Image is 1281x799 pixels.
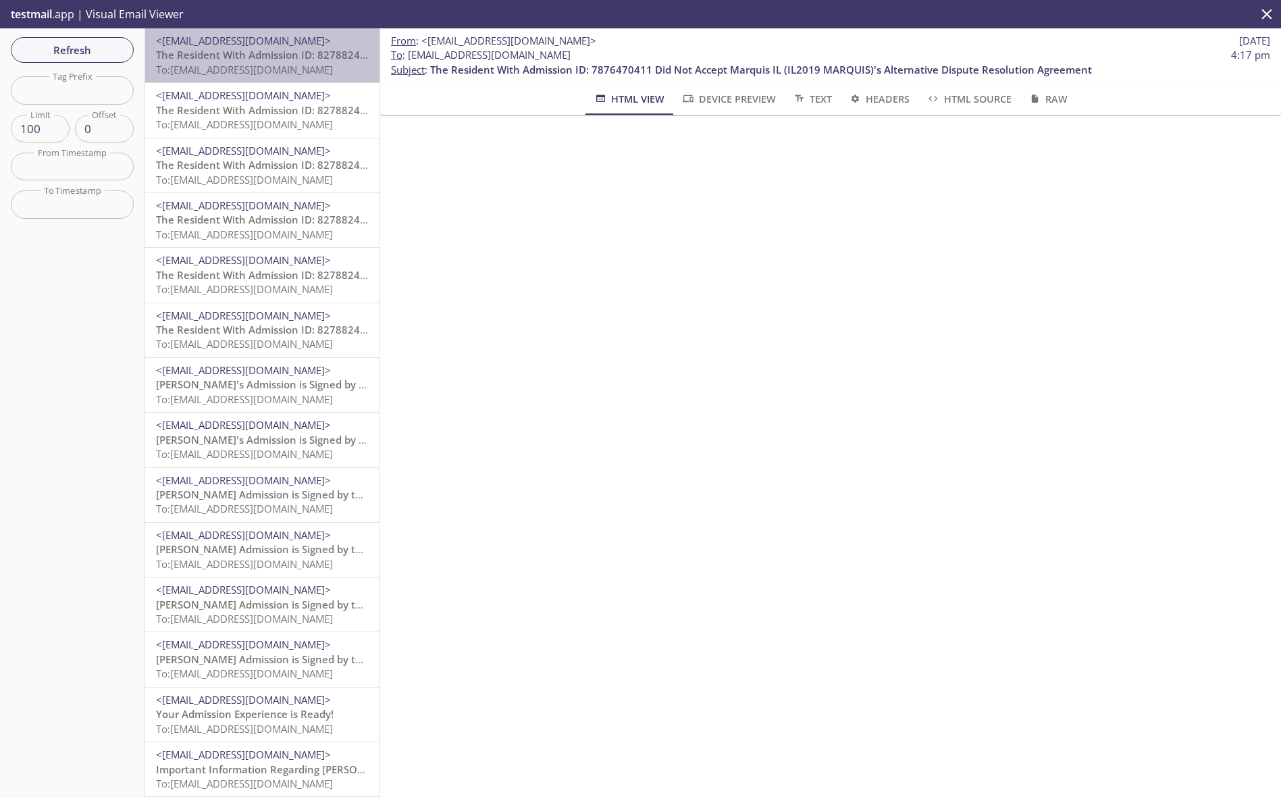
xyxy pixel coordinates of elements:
p: : [391,48,1270,77]
span: <[EMAIL_ADDRESS][DOMAIN_NAME]> [156,88,331,102]
span: <[EMAIL_ADDRESS][DOMAIN_NAME]> [156,309,331,322]
button: Refresh [11,37,134,63]
span: <[EMAIL_ADDRESS][DOMAIN_NAME]> [156,693,331,706]
span: <[EMAIL_ADDRESS][DOMAIN_NAME]> [156,418,331,432]
span: [PERSON_NAME]'s Admission is Signed by the Resident [156,378,421,391]
span: The Resident With Admission ID: 8278824878 Did Not Accept Aperion Care [GEOGRAPHIC_DATA] (IL2025 ... [156,268,962,282]
div: <[EMAIL_ADDRESS][DOMAIN_NAME]>The Resident With Admission ID: 8278824878 Did Not Accept Aperion C... [145,83,380,137]
span: <[EMAIL_ADDRESS][DOMAIN_NAME]> [156,638,331,651]
span: Your Admission Experience is Ready! [156,707,334,721]
span: Refresh [22,41,123,59]
div: <[EMAIL_ADDRESS][DOMAIN_NAME]>[PERSON_NAME]'s Admission is Signed by the ResidentTo:[EMAIL_ADDRES... [145,358,380,412]
span: The Resident With Admission ID: 8278824878 Did Not Accept Aperion Care [GEOGRAPHIC_DATA] (IL2025 ... [156,158,962,172]
div: <[EMAIL_ADDRESS][DOMAIN_NAME]>[PERSON_NAME] Admission is Signed by the ResidentTo:[EMAIL_ADDRESS]... [145,577,380,632]
span: <[EMAIL_ADDRESS][DOMAIN_NAME]> [156,748,331,761]
span: To [391,48,402,61]
span: The Resident With Admission ID: 8278824878 Did Not Accept Aperion Care [GEOGRAPHIC_DATA] (IL2025 ... [156,103,962,117]
span: [DATE] [1239,34,1270,48]
span: Text [792,91,832,107]
span: 4:17 pm [1231,48,1270,62]
span: Raw [1028,91,1068,107]
div: <[EMAIL_ADDRESS][DOMAIN_NAME]>[PERSON_NAME] Admission is Signed by the ResidentTo:[EMAIL_ADDRESS]... [145,632,380,686]
span: <[EMAIL_ADDRESS][DOMAIN_NAME]> [156,363,331,377]
span: HTML Source [926,91,1011,107]
span: <[EMAIL_ADDRESS][DOMAIN_NAME]> [156,583,331,596]
div: <[EMAIL_ADDRESS][DOMAIN_NAME]>[PERSON_NAME]'s Admission is Signed by the ResidentTo:[EMAIL_ADDRES... [145,413,380,467]
div: <[EMAIL_ADDRESS][DOMAIN_NAME]>[PERSON_NAME] Admission is Signed by the ResidentTo:[EMAIL_ADDRESS]... [145,523,380,577]
span: To: [EMAIL_ADDRESS][DOMAIN_NAME] [156,173,333,186]
span: To: [EMAIL_ADDRESS][DOMAIN_NAME] [156,557,333,571]
span: To: [EMAIL_ADDRESS][DOMAIN_NAME] [156,447,333,461]
div: <[EMAIL_ADDRESS][DOMAIN_NAME]>The Resident With Admission ID: 8278824878 Did Not Accept Aperion C... [145,138,380,192]
span: <[EMAIL_ADDRESS][DOMAIN_NAME]> [156,528,331,542]
span: testmail [11,7,52,22]
span: Subject [391,63,425,76]
span: [PERSON_NAME] Admission is Signed by the Resident [156,652,414,666]
span: <[EMAIL_ADDRESS][DOMAIN_NAME]> [156,199,331,212]
span: [PERSON_NAME]'s Admission is Signed by the Resident [156,433,421,446]
span: [PERSON_NAME] Admission is Signed by the Resident [156,542,414,556]
span: To: [EMAIL_ADDRESS][DOMAIN_NAME] [156,228,333,241]
span: <[EMAIL_ADDRESS][DOMAIN_NAME]> [156,473,331,487]
span: <[EMAIL_ADDRESS][DOMAIN_NAME]> [156,34,331,47]
span: The Resident With Admission ID: 8278824878 Did Not Accept Aperion Care [GEOGRAPHIC_DATA] (IL2025 ... [156,48,962,61]
span: <[EMAIL_ADDRESS][DOMAIN_NAME]> [156,144,331,157]
div: <[EMAIL_ADDRESS][DOMAIN_NAME]>The Resident With Admission ID: 8278824878 Did Not Accept Aperion C... [145,193,380,247]
span: The Resident With Admission ID: 8278824878 Did Not Accept Aperion Care [GEOGRAPHIC_DATA] (IL2025 ... [156,323,962,336]
span: To: [EMAIL_ADDRESS][DOMAIN_NAME] [156,63,333,76]
span: [PERSON_NAME] Admission is Signed by the Resident [156,488,414,501]
span: To: [EMAIL_ADDRESS][DOMAIN_NAME] [156,612,333,625]
span: To: [EMAIL_ADDRESS][DOMAIN_NAME] [156,722,333,736]
span: : [391,34,596,48]
div: <[EMAIL_ADDRESS][DOMAIN_NAME]>The Resident With Admission ID: 8278824878 Did Not Accept Aperion C... [145,303,380,357]
span: To: [EMAIL_ADDRESS][DOMAIN_NAME] [156,502,333,515]
span: The Resident With Admission ID: 7876470411 Did Not Accept Marquis IL (IL2019 MARQUIS)'s Alternati... [430,63,1092,76]
span: To: [EMAIL_ADDRESS][DOMAIN_NAME] [156,282,333,296]
span: To: [EMAIL_ADDRESS][DOMAIN_NAME] [156,337,333,351]
span: : [EMAIL_ADDRESS][DOMAIN_NAME] [391,48,571,62]
span: To: [EMAIL_ADDRESS][DOMAIN_NAME] [156,118,333,131]
span: HTML View [594,91,664,107]
span: To: [EMAIL_ADDRESS][DOMAIN_NAME] [156,777,333,790]
span: To: [EMAIL_ADDRESS][DOMAIN_NAME] [156,667,333,680]
span: From [391,34,416,47]
span: To: [EMAIL_ADDRESS][DOMAIN_NAME] [156,392,333,406]
div: <[EMAIL_ADDRESS][DOMAIN_NAME]>The Resident With Admission ID: 8278824878 Did Not Accept Aperion C... [145,248,380,302]
span: [PERSON_NAME] Admission is Signed by the Resident [156,598,414,611]
div: <[EMAIL_ADDRESS][DOMAIN_NAME]>Your Admission Experience is Ready!To:[EMAIL_ADDRESS][DOMAIN_NAME] [145,688,380,742]
div: <[EMAIL_ADDRESS][DOMAIN_NAME]>Important Information Regarding [PERSON_NAME] Admission to IL2025 E... [145,742,380,796]
span: <[EMAIL_ADDRESS][DOMAIN_NAME]> [156,253,331,267]
span: The Resident With Admission ID: 8278824878 Did Not Accept Aperion Care [GEOGRAPHIC_DATA] (IL2025 ... [156,213,962,226]
div: <[EMAIL_ADDRESS][DOMAIN_NAME]>The Resident With Admission ID: 8278824878 Did Not Accept Aperion C... [145,28,380,82]
span: Device Preview [681,91,775,107]
div: <[EMAIL_ADDRESS][DOMAIN_NAME]>[PERSON_NAME] Admission is Signed by the ResidentTo:[EMAIL_ADDRESS]... [145,468,380,522]
span: <[EMAIL_ADDRESS][DOMAIN_NAME]> [421,34,596,47]
span: Headers [848,91,910,107]
span: Important Information Regarding [PERSON_NAME] Admission to IL2025 ELEVATE [156,763,546,776]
